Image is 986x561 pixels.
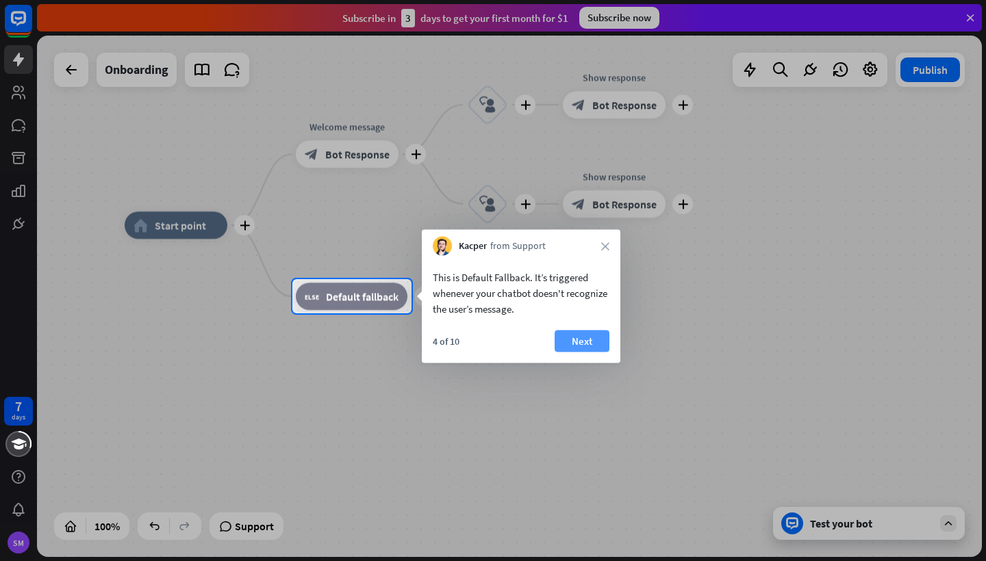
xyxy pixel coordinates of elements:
[433,335,459,348] div: 4 of 10
[11,5,52,47] button: Open LiveChat chat widget
[490,239,546,253] span: from Support
[326,289,399,303] span: Default fallback
[305,289,319,303] i: block_fallback
[459,239,487,253] span: Kacper
[601,242,609,250] i: close
[555,330,609,352] button: Next
[433,270,609,317] div: This is Default Fallback. It’s triggered whenever your chatbot doesn't recognize the user’s message.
